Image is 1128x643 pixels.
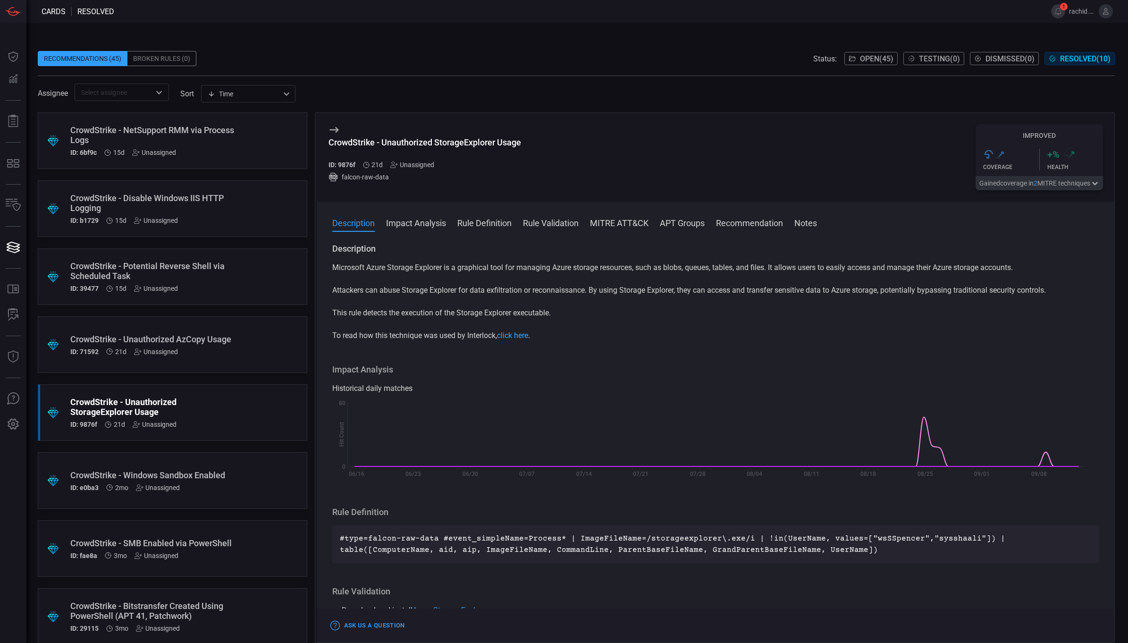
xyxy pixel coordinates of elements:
[338,423,345,447] text: Hit Count
[1051,4,1065,18] button: 1
[70,334,239,344] div: CrowdStrike - Unauthorized AzCopy Usage
[1047,149,1060,160] h3: + %
[115,348,126,355] span: Sep 15, 2025 4:00 AM
[152,86,166,99] button: Open
[2,194,25,217] button: Inventory
[42,7,66,16] span: Cards
[371,161,383,169] span: Sep 15, 2025 4:00 AM
[132,149,176,156] div: Unassigned
[340,533,1092,556] p: #type=falcon-raw-data #event_simpleName=Process* | ImageFileName=/storageexplorer\.exe/i | !in(Us...
[70,125,239,145] div: CrowdStrike - NetSupport RMM via Process Logs
[860,471,876,477] text: 08/18
[2,388,25,410] button: Ask Us A Question
[70,149,97,156] h5: ID: 6bf9c
[2,152,25,175] button: MITRE - Detection Posture
[342,464,345,470] text: 0
[813,54,837,63] span: Status:
[976,176,1103,190] button: Gainedcoverage in2MITRE techniques
[328,172,521,182] div: falcon-raw-data
[70,348,99,355] h5: ID: 71592
[976,132,1103,139] h5: Improved
[1034,179,1037,187] span: 2
[332,383,1100,394] div: Historical daily matches
[2,278,25,301] button: Rule Catalog
[77,86,151,98] input: Select assignee
[115,285,126,292] span: Sep 21, 2025 2:01 AM
[134,348,178,355] div: Unassigned
[523,217,579,228] button: Rule Validation
[342,605,1090,616] li: Download and install .
[135,552,178,559] div: Unassigned
[2,110,25,133] button: Reports
[115,625,128,632] span: Jul 21, 2025 7:36 AM
[803,471,819,477] text: 08/11
[180,89,194,98] label: sort
[903,52,964,65] button: Testing(0)
[70,470,239,480] div: CrowdStrike - Windows Sandbox Enabled
[38,89,68,98] span: Assignee
[328,161,355,169] h5: ID: 9876f
[1047,164,1103,170] div: Health
[332,364,1100,375] h3: Impact Analysis
[70,421,97,428] h5: ID: 9876f
[70,538,239,548] div: CrowdStrike - SMB Enabled via PowerShell
[2,236,25,259] button: Cards
[70,484,99,491] h5: ID: e0ba3
[70,217,99,224] h5: ID: b1729
[2,346,25,368] button: Threat Intelligence
[38,51,127,66] div: Recommendations (45)
[2,413,25,436] button: Preferences
[328,618,407,633] button: Ask Us a Question
[1069,8,1095,15] span: rachid.gottih
[133,421,177,428] div: Unassigned
[1031,471,1046,477] text: 09/08
[390,161,434,169] div: Unassigned
[519,471,535,477] text: 07/07
[386,217,446,228] button: Impact Analysis
[690,471,705,477] text: 07/28
[339,400,345,406] text: 80
[332,586,1100,597] h3: Rule Validation
[2,304,25,326] button: ALERT ANALYSIS
[919,54,960,63] span: Testing ( 0 )
[633,471,648,477] text: 07/21
[136,625,180,632] div: Unassigned
[716,217,783,228] button: Recommendation
[134,217,178,224] div: Unassigned
[115,484,128,491] span: Aug 05, 2025 2:27 AM
[576,471,591,477] text: 07/14
[70,601,239,621] div: CrowdStrike - Bitstransfer Created Using PowerShell (APT 41, Patchwork)
[2,45,25,68] button: Dashboard
[332,507,1100,518] h3: Rule Definition
[114,421,125,428] span: Sep 15, 2025 4:00 AM
[983,164,1039,170] div: Coverage
[70,397,239,417] div: CrowdStrike - Unauthorized StorageExplorer Usage
[970,52,1039,65] button: Dismissed(0)
[1044,52,1115,65] button: Resolved(10)
[590,217,648,228] button: MITRE ATT&CK
[457,217,512,228] button: Rule Definition
[70,625,99,632] h5: ID: 29115
[497,331,528,340] a: click here
[348,471,364,477] text: 06/16
[77,7,114,16] span: resolved
[405,471,421,477] text: 06/23
[917,471,933,477] text: 08/25
[70,261,239,281] div: CrowdStrike - Potential Reverse Shell via Scheduled Task
[332,330,1100,341] p: To read how this technique was used by Interlock, .
[70,193,239,213] div: CrowdStrike - Disable Windows IIS HTTP Logging
[136,484,180,491] div: Unassigned
[208,89,280,99] div: Time
[332,307,1100,319] p: This rule detects the execution of the Storage Explorer executable.
[985,54,1035,63] span: Dismissed ( 0 )
[127,51,196,66] div: Broken Rules (0)
[794,217,817,228] button: Notes
[660,217,705,228] button: APT Groups
[974,471,990,477] text: 09/01
[860,54,893,63] span: Open ( 45 )
[844,52,898,65] button: Open(45)
[462,471,478,477] text: 06/30
[1060,3,1068,10] span: 1
[412,606,488,615] a: Azure Storage Explorer
[134,285,178,292] div: Unassigned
